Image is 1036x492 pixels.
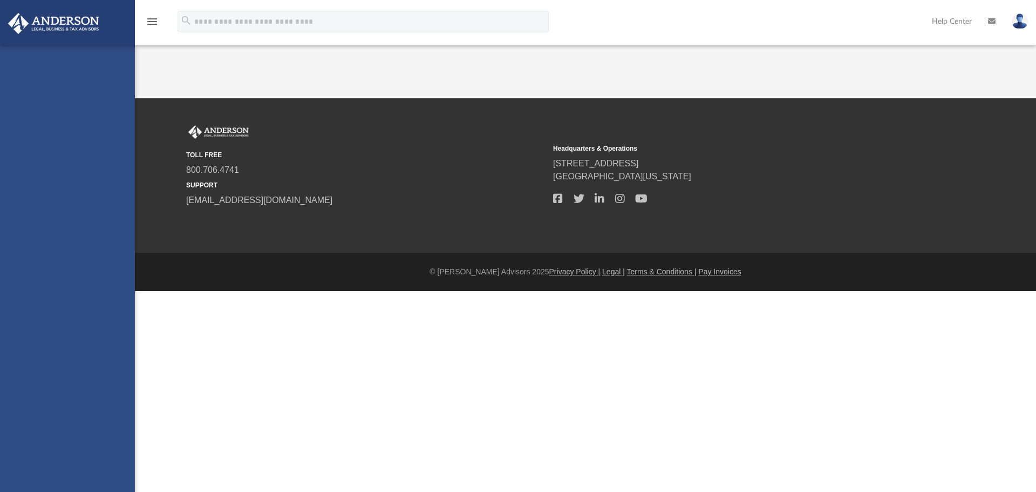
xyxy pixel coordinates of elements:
i: search [180,15,192,26]
img: User Pic [1012,14,1028,29]
a: Terms & Conditions | [627,267,697,276]
a: [EMAIL_ADDRESS][DOMAIN_NAME] [186,196,332,205]
div: © [PERSON_NAME] Advisors 2025 [135,266,1036,278]
a: Pay Invoices [698,267,741,276]
a: Privacy Policy | [549,267,601,276]
a: [GEOGRAPHIC_DATA][US_STATE] [553,172,691,181]
a: Legal | [602,267,625,276]
a: 800.706.4741 [186,165,239,174]
img: Anderson Advisors Platinum Portal [186,125,251,139]
small: Headquarters & Operations [553,144,912,153]
img: Anderson Advisors Platinum Portal [5,13,103,34]
small: SUPPORT [186,180,546,190]
small: TOLL FREE [186,150,546,160]
i: menu [146,15,159,28]
a: [STREET_ADDRESS] [553,159,638,168]
a: menu [146,21,159,28]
